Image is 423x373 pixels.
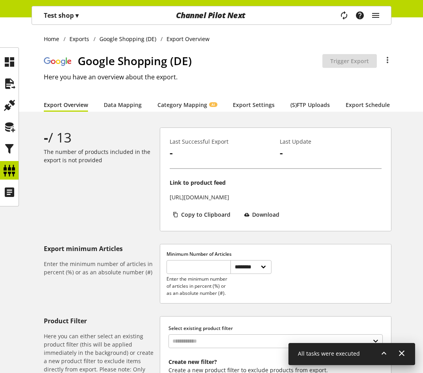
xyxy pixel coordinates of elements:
a: Export Settings [233,101,275,109]
a: Export Schedule [346,101,390,109]
p: - [170,146,271,160]
span: Copy to Clipboard [181,210,230,219]
b: Create new filter? [168,358,217,366]
p: Enter the minimum number of articles in percent (%) or as an absolute number (#). [167,276,231,297]
img: logo [44,56,71,66]
p: Test shop [44,11,79,20]
div: / 13 [44,127,157,148]
a: Home [44,35,64,43]
button: Copy to Clipboard [170,208,238,221]
a: Download [241,208,287,224]
span: Home [44,35,59,43]
h6: Enter the minimum number of articles in percent (%) or as an absolute number (#) [44,260,157,276]
b: - [44,128,48,146]
p: Last Successful Export [170,137,271,146]
h2: Here you have an overview about the export. [44,72,391,82]
p: [URL][DOMAIN_NAME] [170,193,229,201]
p: Link to product feed [170,178,226,187]
p: Last Update [280,137,382,146]
a: Category MappingAI [157,101,217,109]
span: Trigger Export [330,57,369,65]
a: Exports [66,35,94,43]
p: The number of products included in the export is not provided [44,148,157,164]
span: AI [211,102,215,107]
button: Download [241,208,287,221]
span: ▾ [75,11,79,20]
span: Exports [69,35,89,43]
span: All tasks were executed [298,350,360,357]
h5: Product Filter [44,316,157,326]
label: Select existing product filter [168,325,383,332]
a: Data Mapping [104,101,142,109]
a: Export Overview [44,101,88,109]
h5: Export minimum Articles [44,244,157,253]
button: Trigger Export [322,54,377,68]
label: Minimum Number of Articles [167,251,271,258]
p: - [280,146,382,160]
a: (S)FTP Uploads [290,101,330,109]
h1: Google Shopping (DE) [78,52,322,69]
nav: main navigation [32,6,391,25]
span: Download [252,210,279,219]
